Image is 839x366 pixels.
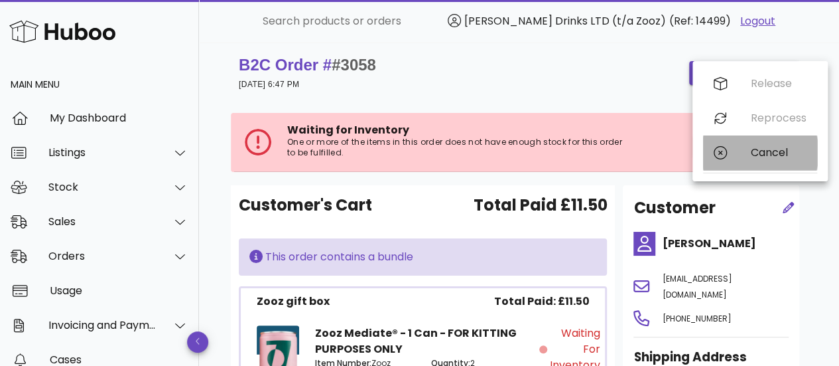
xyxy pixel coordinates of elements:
div: Invoicing and Payments [48,319,157,331]
span: Total Paid £11.50 [473,193,607,217]
div: Usage [50,284,188,297]
span: Customer's Cart [239,193,372,217]
span: [PERSON_NAME] Drinks LTD (t/a Zooz) [464,13,666,29]
strong: Zooz Mediate® - 1 Can - FOR KITTING PURPOSES ONLY [315,325,517,357]
img: Huboo Logo [9,17,115,46]
a: Logout [740,13,775,29]
div: Orders [48,250,157,262]
div: Sales [48,215,157,228]
span: [PHONE_NUMBER] [662,313,731,324]
span: Total Paid: £11.50 [493,294,589,310]
div: My Dashboard [50,112,188,124]
p: One or more of the items in this order does not have enough stock for this order to be fulfilled. [287,137,629,158]
span: (Ref: 14499) [669,13,731,29]
span: Waiting for Inventory [287,122,409,137]
h4: [PERSON_NAME] [662,236,789,252]
div: Stock [48,181,157,193]
div: Zooz gift box [257,294,330,310]
div: Cases [50,353,188,366]
div: Listings [48,146,157,159]
strong: B2C Order # [239,56,376,74]
span: [EMAIL_ADDRESS][DOMAIN_NAME] [662,273,732,300]
span: #3058 [332,56,376,74]
h2: Customer [633,196,715,220]
button: order actions [689,61,799,85]
div: This order contains a bundle [249,249,596,265]
div: Cancel [751,146,807,159]
small: [DATE] 6:47 PM [239,80,299,89]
